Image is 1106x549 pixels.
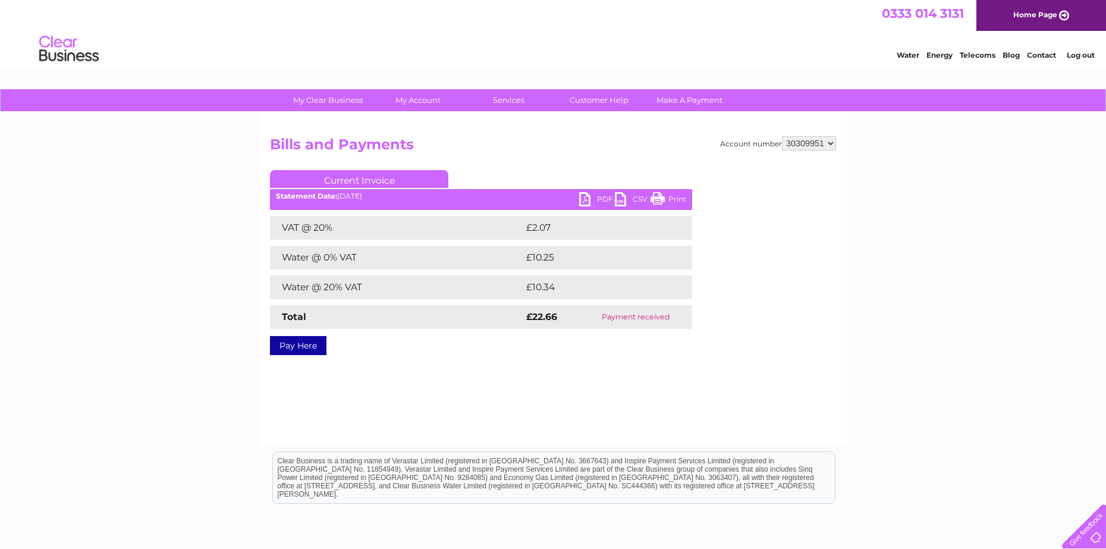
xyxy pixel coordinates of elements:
[282,311,306,322] strong: Total
[523,275,667,299] td: £10.34
[270,192,692,200] div: [DATE]
[273,7,835,58] div: Clear Business is a trading name of Verastar Limited (registered in [GEOGRAPHIC_DATA] No. 3667643...
[580,305,692,329] td: Payment received
[550,89,648,111] a: Customer Help
[270,275,523,299] td: Water @ 20% VAT
[1067,51,1095,59] a: Log out
[460,89,558,111] a: Services
[523,216,664,240] td: £2.07
[960,51,995,59] a: Telecoms
[651,192,686,209] a: Print
[279,89,377,111] a: My Clear Business
[1027,51,1056,59] a: Contact
[720,136,836,150] div: Account number
[270,246,523,269] td: Water @ 0% VAT
[640,89,739,111] a: Make A Payment
[369,89,467,111] a: My Account
[276,192,337,200] b: Statement Date:
[897,51,919,59] a: Water
[270,336,326,355] a: Pay Here
[882,6,964,21] a: 0333 014 3131
[270,136,836,159] h2: Bills and Payments
[1003,51,1020,59] a: Blog
[39,31,99,67] img: logo.png
[526,311,557,322] strong: £22.66
[523,246,667,269] td: £10.25
[270,216,523,240] td: VAT @ 20%
[270,170,448,188] a: Current Invoice
[579,192,615,209] a: PDF
[615,192,651,209] a: CSV
[926,51,953,59] a: Energy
